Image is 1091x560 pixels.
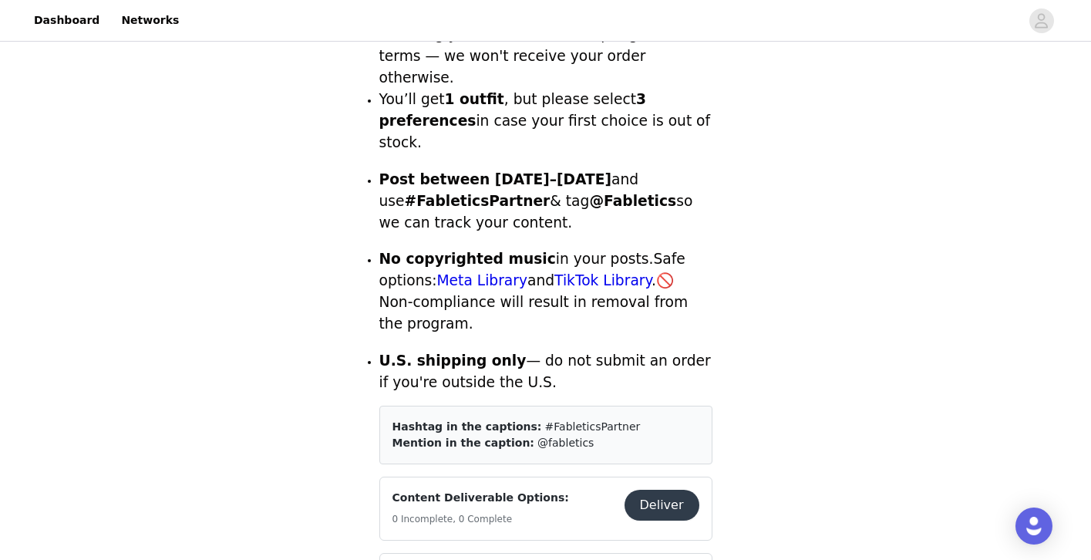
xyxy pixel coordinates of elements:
[379,171,612,187] strong: Post between [DATE]–[DATE]
[379,272,689,332] span: 🚫 Non-compliance will result in removal from the program.
[537,437,594,449] span: @fabletics
[379,171,693,231] span: and use & tag so we can track your content.
[1034,8,1049,33] div: avatar
[589,193,676,209] strong: @Fabletics
[392,490,569,506] h4: Content Deliverable Options:
[379,477,712,541] div: Content Deliverable Options:
[554,272,652,288] a: TikTok Library
[392,437,534,449] span: Mention in the caption:
[545,420,641,433] span: #FableticsPartner
[379,251,654,267] span: in your posts.
[445,91,504,107] strong: 1 outfit
[379,353,711,390] span: — do not submit an order if you're outside the U.S.
[625,490,699,521] button: Deliver
[25,3,109,38] a: Dashboard
[437,272,528,288] a: Meta Library
[392,420,542,433] span: Hashtag in the captions:
[405,193,551,209] strong: #FableticsPartner
[379,91,711,150] span: You’ll get , but please select in case your first choice is out of stock.
[1015,508,1052,545] div: Open Intercom Messenger
[392,512,569,526] h5: 0 Incomplete, 0 Complete
[112,3,188,38] a: Networks
[379,353,527,369] strong: U.S. shipping only
[379,251,556,267] strong: No copyrighted music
